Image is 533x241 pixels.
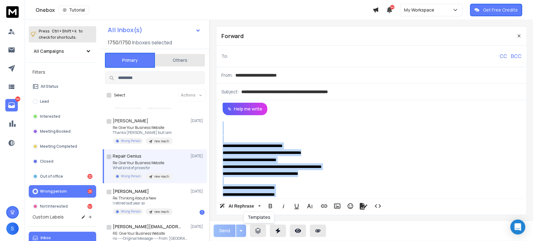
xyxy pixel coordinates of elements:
button: Get Free Credits [470,4,522,16]
h1: [PERSON_NAME] [113,118,148,124]
p: To: [221,53,228,59]
p: Inbox [41,235,51,240]
p: Lead [40,99,49,104]
p: All Status [41,84,58,89]
p: Meeting Completed [40,144,77,149]
p: Meeting Booked [40,129,71,134]
button: Interested [29,110,96,123]
button: Meeting Booked [29,125,96,138]
div: 147 [87,204,92,209]
h1: All Campaigns [34,48,64,54]
p: new reach [154,174,169,179]
span: AI Rephrase [227,204,255,209]
p: no -----Original Message----- From: [GEOGRAPHIC_DATA] [113,236,188,241]
button: S [6,222,19,235]
div: 25 [87,189,92,194]
p: Not Interested [40,204,68,209]
button: Italic (Ctrl+I) [278,200,289,212]
button: All Status [29,80,96,93]
button: Lead [29,95,96,108]
p: My Workspace [404,7,437,13]
h1: [PERSON_NAME][EMAIL_ADDRESS][DOMAIN_NAME] [113,224,181,230]
p: CC [500,52,507,60]
p: Thanks [PERSON_NAME] but I am [113,130,173,135]
span: 44 [390,5,394,9]
p: Re: Thinking About a New [113,196,173,201]
div: 22 [87,174,92,179]
p: [DATE] [190,224,205,229]
h3: Filters [29,68,96,76]
p: I retired last year so [113,201,173,206]
h1: [PERSON_NAME] [113,188,149,194]
button: Signature [358,200,369,212]
button: Code View [372,200,384,212]
button: Insert Image (Ctrl+P) [331,200,343,212]
p: Get Free Credits [483,7,518,13]
button: Meeting Completed [29,140,96,153]
p: [DATE] [190,154,205,159]
p: Wrong Person [121,174,141,179]
p: Forward [221,32,244,40]
button: Emoticons [344,200,356,212]
p: Wrong person [40,189,67,194]
div: 1 [200,210,205,215]
p: Wrong Person [121,139,141,143]
button: All Inbox(s) [103,24,206,36]
button: Out of office22 [29,170,96,183]
div: Open Intercom Messenger [510,219,525,234]
button: Tutorial [59,6,89,14]
p: RE: Give Your Business Website [113,231,188,236]
button: Closed [29,155,96,168]
p: From: [221,72,233,78]
p: Re: Give Your Business Website [113,125,173,130]
button: AI Rephrase [218,200,262,212]
p: Out of office [40,174,63,179]
p: Wrong Person [121,209,141,214]
p: [DATE] [190,118,205,123]
p: BCC [511,52,521,60]
button: Help me write [223,103,267,115]
button: Wrong person25 [29,185,96,198]
p: Press to check for shortcuts. [39,28,83,41]
h3: Inboxes selected [132,39,172,46]
button: Primary [105,53,155,68]
p: Interested [40,114,60,119]
p: [DATE] [190,189,205,194]
p: new reach [154,209,169,214]
h1: Repair Genius [113,153,141,159]
div: Templates [244,211,274,223]
span: Ctrl + Shift + k [51,27,77,35]
p: Closed [40,159,53,164]
button: Underline (Ctrl+U) [291,200,303,212]
a: 194 [5,99,18,111]
span: 1750 / 1750 [108,39,131,46]
p: new reach [154,139,169,144]
div: Onebox [36,6,373,14]
button: Not Interested147 [29,200,96,213]
p: 194 [15,96,20,101]
p: Re: Give Your Business Website [113,160,173,165]
label: Select [114,93,125,98]
button: Bold (Ctrl+B) [264,200,276,212]
button: More Text [304,200,316,212]
button: Insert Link (Ctrl+K) [318,200,330,212]
button: All Campaigns [29,45,96,57]
h3: Custom Labels [32,214,64,220]
p: What kind of prices for [113,165,173,170]
button: Others [155,53,205,67]
p: Subject: [221,89,239,95]
h1: All Inbox(s) [108,27,142,33]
